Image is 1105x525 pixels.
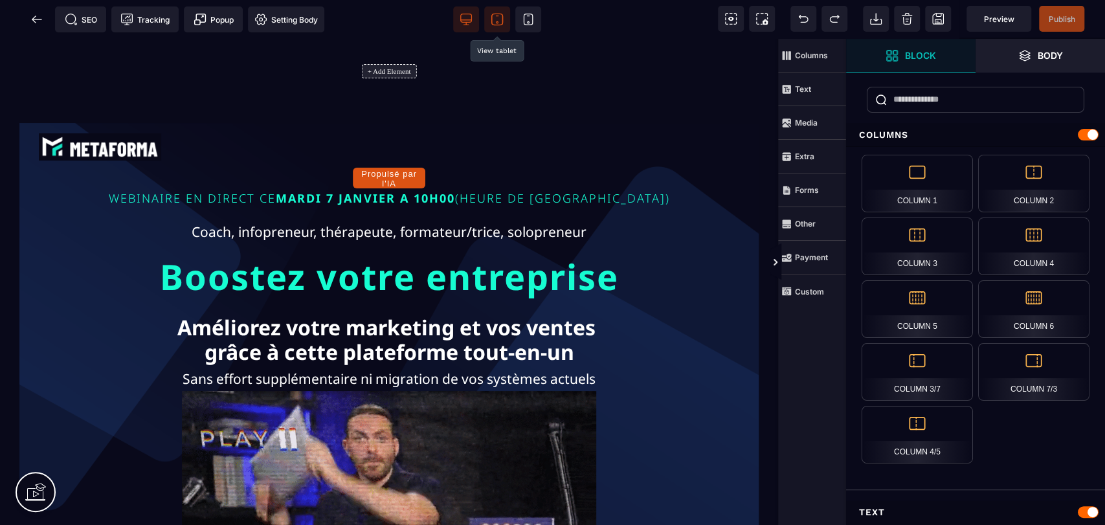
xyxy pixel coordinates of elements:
[184,6,243,32] span: Create Alert Modal
[984,14,1014,24] span: Preview
[790,6,816,32] span: Undo
[120,13,170,26] span: Tracking
[978,280,1089,338] div: Column 6
[778,274,846,308] span: Custom Block
[795,219,816,229] strong: Other
[795,185,819,195] strong: Forms
[862,343,973,401] div: Column 3/7
[484,6,510,32] span: View tablet
[846,123,1105,147] div: Columns
[1049,14,1075,24] span: Publish
[795,118,818,128] strong: Media
[778,73,846,106] span: Text
[778,207,846,241] span: Other
[1039,6,1084,32] span: Save
[978,343,1089,401] div: Column 7/3
[1038,50,1063,60] strong: Body
[795,252,828,262] strong: Payment
[894,6,920,32] span: Clear
[749,6,775,32] span: Screenshot
[778,106,846,140] span: Media
[821,6,847,32] span: Redo
[108,273,671,330] text: Améliorez votre marketing et vos ventes grâce à cette plateforme tout-en-un
[978,218,1089,275] div: Column 4
[453,6,479,32] span: View desktop
[925,6,951,32] span: Save
[58,150,720,170] p: WEBINAIRE EN DIRECT CE (HEURE DE [GEOGRAPHIC_DATA])
[862,280,973,338] div: Column 5
[966,6,1031,32] span: Preview
[24,6,50,32] span: Back
[905,50,936,60] strong: Block
[862,155,973,212] div: Column 1
[862,406,973,464] div: Column 4/5
[978,155,1089,212] div: Column 2
[194,13,234,26] span: Popup
[846,500,1105,524] div: Text
[248,6,324,32] span: Favicon
[111,6,179,32] span: Tracking code
[795,84,811,94] strong: Text
[276,151,455,167] span: MARDI 7 JANVIER A 10H00
[846,39,976,73] span: Open Blocks
[718,6,744,32] span: View components
[795,287,824,296] strong: Custom
[778,140,846,173] span: Extra
[65,13,97,26] span: SEO
[108,329,671,352] text: Sans effort supplémentaire ni migration de vos systèmes actuels
[862,218,973,275] div: Column 3
[515,6,541,32] span: View mobile
[353,129,425,150] button: Propulsé par l'IA
[55,6,106,32] span: Seo meta data
[254,13,318,26] span: Setting Body
[846,243,859,282] span: Toggle Views
[58,214,720,262] p: Boostez votre entreprise
[976,39,1105,73] span: Open Layers
[778,173,846,207] span: Forms
[778,39,846,73] span: Columns
[863,6,889,32] span: Open Import Webpage
[39,95,161,122] img: abe9e435164421cb06e33ef15842a39e_e5ef653356713f0d7dd3797ab850248d_Capture_d%E2%80%99e%CC%81cran_2...
[795,50,828,60] strong: Columns
[795,151,814,161] strong: Extra
[778,241,846,274] span: Payment
[108,182,671,205] text: Coach, infopreneur, thérapeute, formateur/trice, solopreneur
